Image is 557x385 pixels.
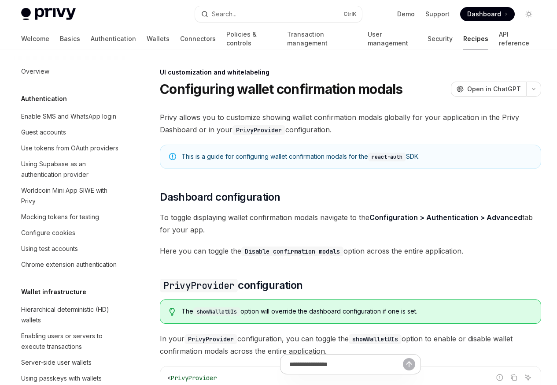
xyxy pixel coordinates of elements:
[21,127,66,138] div: Guest accounts
[21,357,92,368] div: Server-side user wallets
[467,10,501,19] span: Dashboard
[343,11,357,18] span: Ctrl K
[14,302,127,328] a: Hierarchical deterministic (HD) wallets
[460,7,515,21] a: Dashboard
[21,143,118,153] div: Use tokens from OAuth providers
[169,153,176,160] svg: Note
[21,304,122,325] div: Hierarchical deterministic (HD) wallets
[14,108,127,124] a: Enable SMS and WhatsApp login
[226,28,277,49] a: Policies & controls
[289,355,403,374] input: Ask a question...
[160,211,541,236] span: To toggle displaying wallet confirmation modals navigate to the tab for your app.
[160,68,541,77] div: UI customization and whitelabeling
[14,124,127,140] a: Guest accounts
[21,28,49,49] a: Welcome
[195,6,362,22] button: Open search
[451,82,526,97] button: Open in ChatGPT
[467,85,521,93] span: Open in ChatGPT
[241,247,343,256] code: Disable confirmation modals
[21,259,117,270] div: Chrome extension authentication
[160,245,541,257] span: Here you can toggle the option across the entire application.
[14,355,127,370] a: Server-side user wallets
[160,278,302,292] span: configuration
[368,28,417,49] a: User management
[193,307,240,316] code: showWalletUIs
[397,10,415,19] a: Demo
[180,28,216,49] a: Connectors
[21,93,67,104] h5: Authentication
[14,257,127,273] a: Chrome extension authentication
[160,333,541,357] span: In your configuration, you can toggle the option to enable or disable wallet confirmation modals ...
[14,328,127,355] a: Enabling users or servers to execute transactions
[368,153,406,161] code: react-auth
[160,111,541,136] span: Privy allows you to customize showing wallet confirmation modals globally for your application in...
[181,307,532,316] div: The option will override the dashboard configuration if one is set.
[369,213,522,222] a: Configuration > Authentication > Advanced
[14,64,127,79] a: Overview
[91,28,136,49] a: Authentication
[14,140,127,156] a: Use tokens from OAuth providers
[21,373,102,384] div: Using passkeys with wallets
[21,243,78,254] div: Using test accounts
[21,185,122,206] div: Worldcoin Mini App SIWE with Privy
[403,358,415,370] button: Send message
[14,209,127,225] a: Mocking tokens for testing
[463,28,488,49] a: Recipes
[212,9,236,19] div: Search...
[21,66,49,77] div: Overview
[287,28,357,49] a: Transaction management
[499,28,536,49] a: API reference
[14,241,127,257] a: Using test accounts
[60,28,80,49] a: Basics
[349,334,402,344] code: showWalletUIs
[169,308,175,316] svg: Tip
[21,212,99,222] div: Mocking tokens for testing
[21,159,122,180] div: Using Supabase as an authentication provider
[160,279,238,292] code: PrivyProvider
[14,183,127,209] a: Worldcoin Mini App SIWE with Privy
[160,190,280,204] span: Dashboard configuration
[21,331,122,352] div: Enabling users or servers to execute transactions
[425,10,450,19] a: Support
[184,334,237,344] code: PrivyProvider
[147,28,170,49] a: Wallets
[160,81,403,97] h1: Configuring wallet confirmation modals
[14,225,127,241] a: Configure cookies
[21,111,116,122] div: Enable SMS and WhatsApp login
[21,228,75,238] div: Configure cookies
[14,156,127,183] a: Using Supabase as an authentication provider
[21,287,86,297] h5: Wallet infrastructure
[428,28,453,49] a: Security
[181,152,532,161] div: This is a guide for configuring wallet confirmation modals for the SDK.
[232,125,285,135] code: PrivyProvider
[21,8,76,20] img: light logo
[522,7,536,21] button: Toggle dark mode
